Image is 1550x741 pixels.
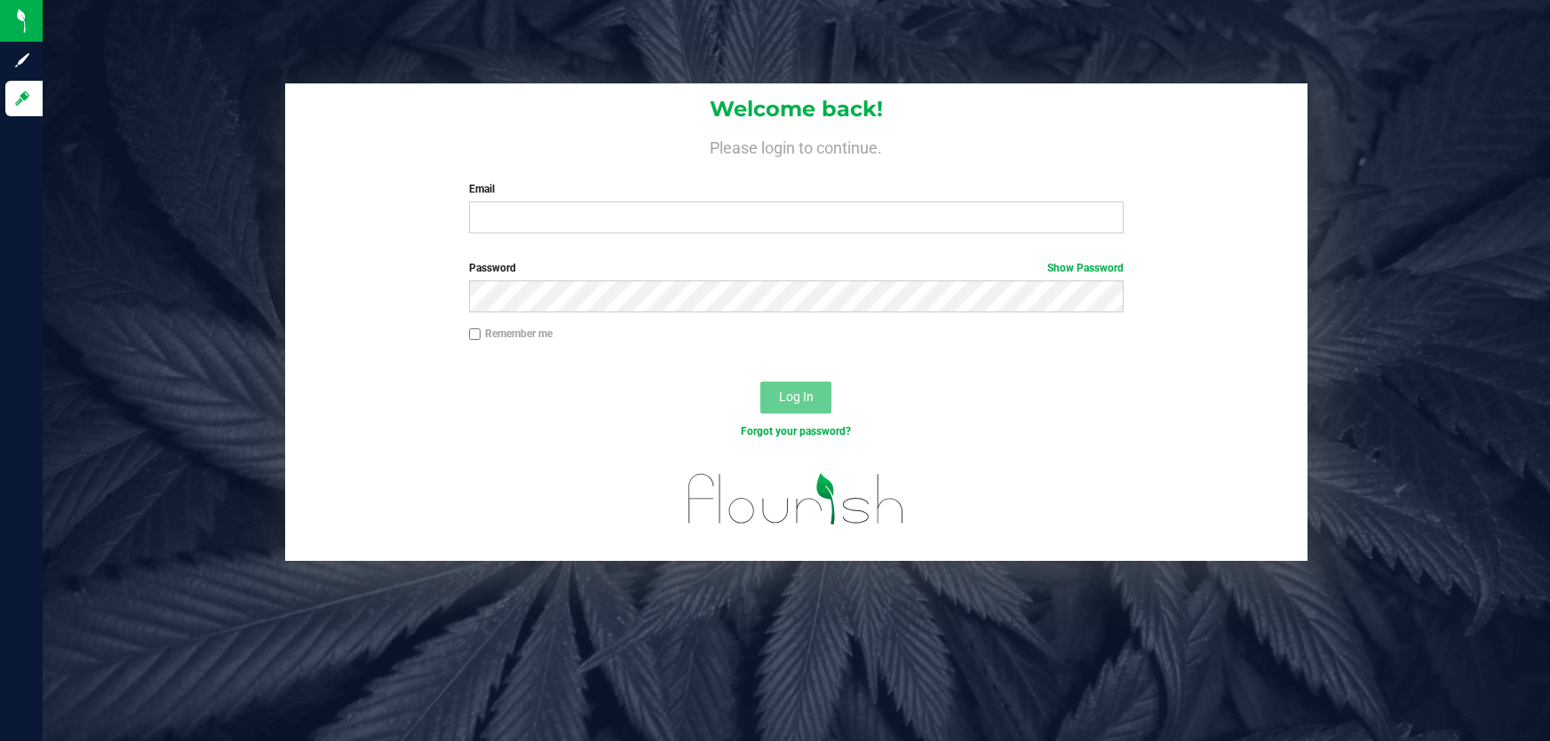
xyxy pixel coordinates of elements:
[13,51,31,69] inline-svg: Sign up
[779,390,814,404] span: Log In
[469,328,481,341] input: Remember me
[1047,262,1124,274] a: Show Password
[741,425,851,438] a: Forgot your password?
[285,98,1308,121] h1: Welcome back!
[13,90,31,107] inline-svg: Log in
[669,458,925,540] img: flourish_logo.svg
[469,181,1125,197] label: Email
[469,326,552,342] label: Remember me
[469,262,516,274] span: Password
[760,382,831,414] button: Log In
[285,135,1308,156] h4: Please login to continue.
